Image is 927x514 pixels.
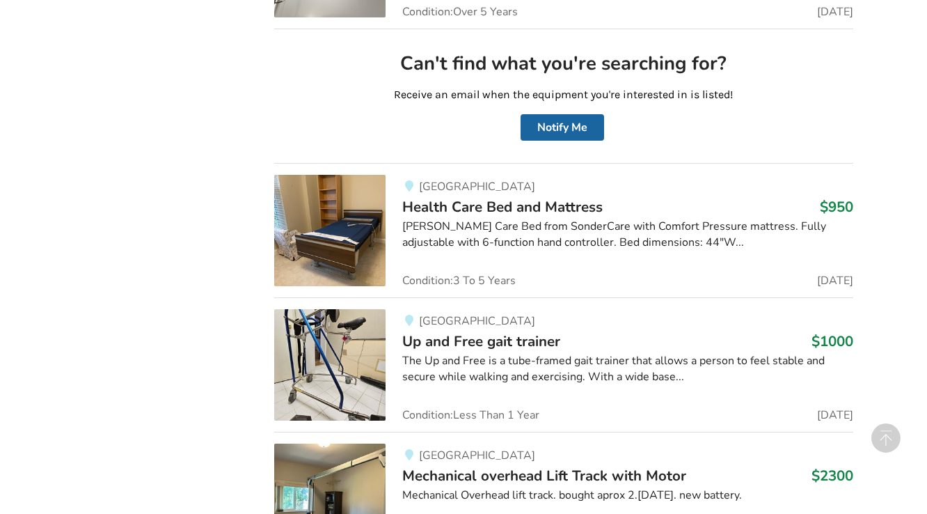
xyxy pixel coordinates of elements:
[402,466,686,485] span: Mechanical overhead Lift Track with Motor
[419,179,535,194] span: [GEOGRAPHIC_DATA]
[811,467,853,485] h3: $2300
[274,163,853,297] a: bedroom equipment-health care bed and mattress[GEOGRAPHIC_DATA]Health Care Bed and Mattress$950[P...
[274,175,386,286] img: bedroom equipment-health care bed and mattress
[419,448,535,463] span: [GEOGRAPHIC_DATA]
[817,6,853,17] span: [DATE]
[817,410,853,421] span: [DATE]
[285,52,841,76] h2: Can't find what you're searching for?
[811,332,853,350] h3: $1000
[402,332,560,351] span: Up and Free gait trainer
[419,313,535,329] span: [GEOGRAPHIC_DATA]
[820,198,853,216] h3: $950
[402,275,516,286] span: Condition: 3 To 5 Years
[402,219,853,251] div: [PERSON_NAME] Care Bed from SonderCare with Comfort Pressure mattress. Fully adjustable with 6-fu...
[274,309,386,421] img: mobility-up and free gait trainer
[402,410,539,421] span: Condition: Less Than 1 Year
[285,87,841,103] p: Receive an email when the equipment you're interested in is listed!
[402,6,518,17] span: Condition: Over 5 Years
[817,275,853,286] span: [DATE]
[402,197,603,217] span: Health Care Bed and Mattress
[274,297,853,432] a: mobility-up and free gait trainer[GEOGRAPHIC_DATA]Up and Free gait trainer$1000The Up and Free is...
[402,353,853,385] div: The Up and Free is a tube-framed gait trainer that allows a person to feel stable and secure whil...
[521,114,604,141] button: Notify Me
[402,488,853,504] div: Mechanical Overhead lift track. bought aprox 2.[DATE]. new battery.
